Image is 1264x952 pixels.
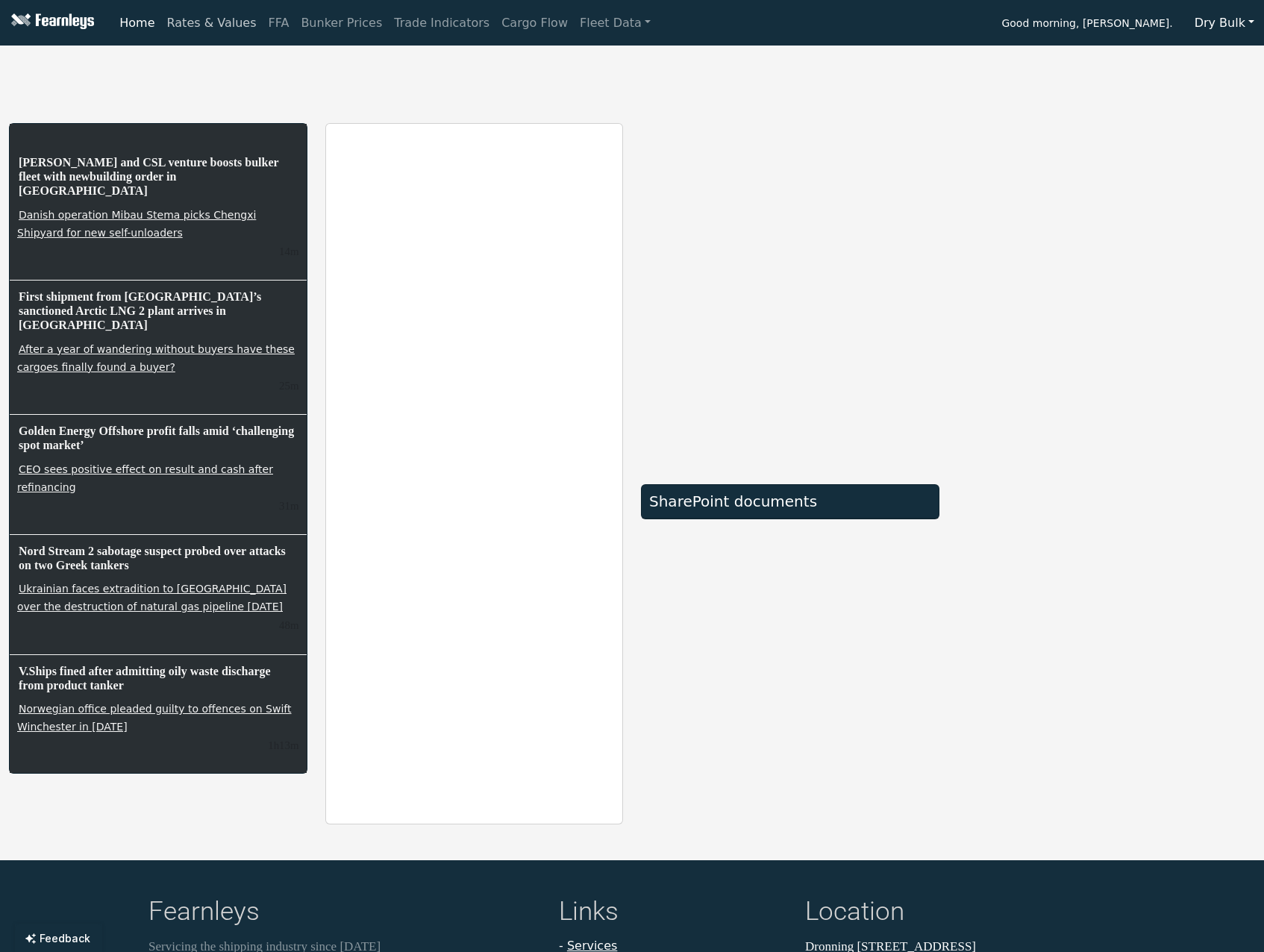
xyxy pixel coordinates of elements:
[17,154,299,200] h6: [PERSON_NAME] and CSL venture boosts bulker fleet with newbuilding order in [GEOGRAPHIC_DATA]
[326,124,623,824] iframe: report archive
[805,896,1116,931] h4: Location
[17,207,256,240] a: Danish operation Mibau Stema picks Chengxi Shipyard for new self-unloaders
[957,123,1256,287] iframe: mini symbol-overview TradingView widget
[495,8,574,38] a: Cargo Flow
[295,8,388,38] a: Bunker Prices
[17,342,295,375] a: After a year of wandering without buyers have these cargoes finally found a buyer?
[957,302,1256,466] iframe: mini symbol-overview TradingView widget
[17,701,292,734] a: Norwegian office pleaded guilty to offences on Swift Winchester in [DATE]
[279,380,298,392] small: 28/08/2025, 10:16:21
[17,462,273,495] a: CEO sees positive effect on result and cash after refinancing
[9,51,1255,105] iframe: tickers TradingView widget
[279,245,298,257] small: 28/08/2025, 10:27:09
[17,422,299,454] h6: Golden Energy Offshore profit falls amid ‘challenging spot market’
[148,896,541,931] h4: Fearnleys
[268,739,298,751] small: 28/08/2025, 09:28:14
[649,492,931,510] div: SharePoint documents
[559,896,787,931] h4: Links
[279,619,298,631] small: 28/08/2025, 09:53:26
[17,542,299,574] h6: Nord Stream 2 sabotage suspect probed over attacks on two Greek tankers
[574,8,657,38] a: Fleet Data
[113,8,160,38] a: Home
[957,660,1256,824] iframe: mini symbol-overview TradingView widget
[641,123,939,468] iframe: market overview TradingView widget
[388,8,495,38] a: Trade Indicators
[7,13,94,32] img: Fearnleys Logo
[17,288,299,334] h6: First shipment from [GEOGRAPHIC_DATA]’s sanctioned Arctic LNG 2 plant arrives in [GEOGRAPHIC_DATA]
[1185,9,1264,37] button: Dry Bulk
[161,8,263,38] a: Rates & Values
[957,481,1256,645] iframe: mini symbol-overview TradingView widget
[279,500,298,512] small: 28/08/2025, 10:10:06
[1001,12,1172,37] span: Good morning, [PERSON_NAME].
[17,581,287,614] a: Ukrainian faces extradition to [GEOGRAPHIC_DATA] over the destruction of natural gas pipeline [DATE]
[263,8,295,38] a: FFA
[17,663,299,694] h6: V.Ships fined after admitting oily waste discharge from product tanker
